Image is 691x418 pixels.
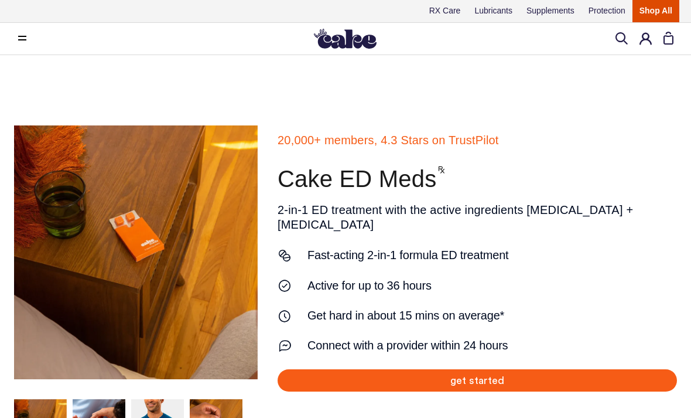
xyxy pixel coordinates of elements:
strong: Connect with a provider within 24 hours [307,338,677,353]
strong: Fast-acting 2-in-1 formula ED treatment [307,248,677,263]
img: Hello Cake [314,29,377,49]
strong: Get hard in about 15 mins on average* [307,308,677,323]
strong: Active for up to 36 hours [307,278,677,293]
h1: Cake ED Meds [278,164,677,194]
strong: 20,000+ members, 4.3 Stars on TrustPilot [278,133,677,148]
div: 1 / 4 [14,125,258,379]
a: get started [278,369,677,392]
img: Hello Cake's ED meds [14,125,258,379]
div: 2-in-1 ED treatment with the active ingredients [MEDICAL_DATA] + [MEDICAL_DATA] [278,164,677,232]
